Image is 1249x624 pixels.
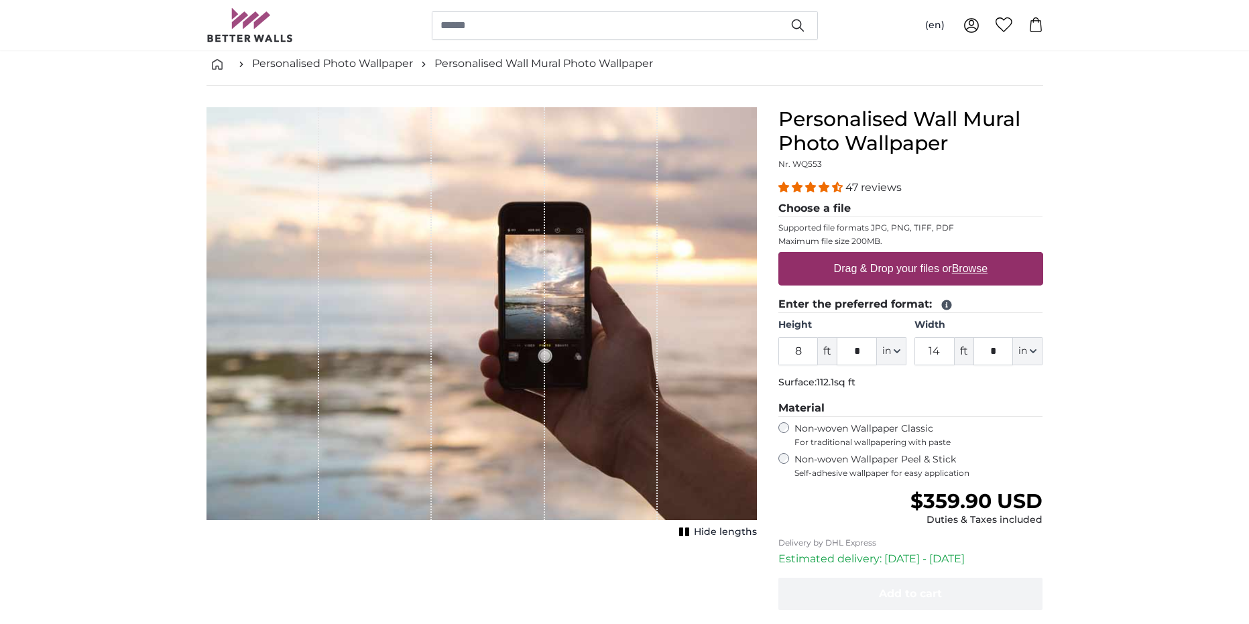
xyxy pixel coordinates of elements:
[778,578,1043,610] button: Add to cart
[794,468,1043,479] span: Self-adhesive wallpaper for easy application
[818,337,837,365] span: ft
[882,345,891,358] span: in
[778,223,1043,233] p: Supported file formats JPG, PNG, TIFF, PDF
[794,453,1043,479] label: Non-woven Wallpaper Peel & Stick
[879,587,942,600] span: Add to cart
[694,525,757,539] span: Hide lengths
[845,181,902,194] span: 47 reviews
[910,513,1043,527] div: Duties & Taxes included
[206,8,294,42] img: Betterwalls
[778,181,845,194] span: 4.38 stars
[1013,337,1043,365] button: in
[910,489,1043,513] span: $359.90 USD
[778,551,1043,567] p: Estimated delivery: [DATE] - [DATE]
[778,236,1043,247] p: Maximum file size 200MB.
[828,255,992,282] label: Drag & Drop your files or
[778,538,1043,548] p: Delivery by DHL Express
[817,376,855,388] span: 112.1sq ft
[794,437,1043,448] span: For traditional wallpapering with paste
[778,200,1043,217] legend: Choose a file
[955,337,973,365] span: ft
[778,318,906,332] label: Height
[675,523,757,542] button: Hide lengths
[952,263,988,274] u: Browse
[778,159,822,169] span: Nr. WQ553
[206,107,757,542] div: 1 of 1
[914,318,1043,332] label: Width
[206,42,1043,86] nav: breadcrumbs
[434,56,653,72] a: Personalised Wall Mural Photo Wallpaper
[1018,345,1027,358] span: in
[778,296,1043,313] legend: Enter the preferred format:
[778,376,1043,389] p: Surface:
[794,422,1043,448] label: Non-woven Wallpaper Classic
[252,56,413,72] a: Personalised Photo Wallpaper
[877,337,906,365] button: in
[914,13,955,38] button: (en)
[778,400,1043,417] legend: Material
[778,107,1043,155] h1: Personalised Wall Mural Photo Wallpaper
